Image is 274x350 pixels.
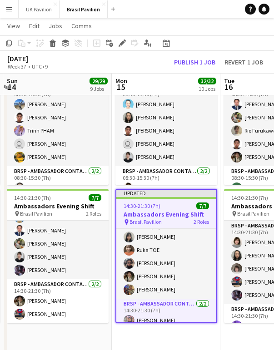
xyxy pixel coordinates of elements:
[5,82,18,92] span: 14
[7,22,20,30] span: View
[29,22,40,30] span: Edit
[116,210,216,218] h3: Ambassadors Evening Shift
[14,194,51,201] span: 14:30-21:30 (7h)
[124,202,160,209] span: 14:30-21:30 (7h)
[237,210,269,217] span: Brasil Pavilion
[115,83,217,166] app-card-role: BRSP - Ambassador5/508:30-15:30 (7h)[PERSON_NAME][PERSON_NAME][PERSON_NAME] [PERSON_NAME][PERSON_...
[221,57,267,67] button: Revert 1 job
[198,78,216,84] span: 32/32
[60,0,108,18] button: Brasil Pavilion
[25,20,43,32] a: Edit
[115,77,127,85] span: Mon
[7,202,109,210] h3: Ambassadors Evening Shift
[115,166,217,210] app-card-role: BRSP - Ambassador Contact Point2/208:30-15:30 (7h)[PERSON_NAME]
[194,218,209,225] span: 2 Roles
[20,210,52,217] span: Brasil Pavilion
[90,78,108,84] span: 29/29
[5,63,28,70] span: Week 37
[7,189,109,323] app-job-card: 14:30-21:30 (7h)7/7Ambassadors Evening Shift Brasil Pavilion2 RolesBRSP - Ambassador5/514:30-21:3...
[231,194,268,201] span: 14:30-21:30 (7h)
[32,63,48,70] div: UTC+9
[130,218,162,225] span: Brasil Pavilion
[90,85,107,92] div: 9 Jobs
[223,82,234,92] span: 16
[68,20,95,32] a: Comms
[115,189,217,323] app-job-card: Updated14:30-21:30 (7h)7/7Ambassadors Evening Shift Brasil Pavilion2 RolesBRSP - Ambassador5/514:...
[45,20,66,32] a: Jobs
[89,194,101,201] span: 7/7
[199,85,216,92] div: 10 Jobs
[7,54,69,63] div: [DATE]
[7,83,109,166] app-card-role: BRSP - Ambassador5/508:30-15:30 (7h)[PERSON_NAME][PERSON_NAME]Trinh PHAM [PERSON_NAME][PERSON_NAME]
[7,196,109,279] app-card-role: BRSP - Ambassador5/514:30-21:30 (7h)[PERSON_NAME][PERSON_NAME][PERSON_NAME][PERSON_NAME][PERSON_N...
[170,57,219,67] button: Publish 1 job
[116,215,216,299] app-card-role: BRSP - Ambassador5/514:30-21:30 (7h)[PERSON_NAME]Ruka TOE[PERSON_NAME][PERSON_NAME][PERSON_NAME]
[4,20,24,32] a: View
[7,279,109,323] app-card-role: BRSP - Ambassador Contact Point2/214:30-21:30 (7h)[PERSON_NAME][PERSON_NAME]
[7,51,109,185] app-job-card: 08:30-15:30 (7h)7/7Ambassadors Morning Shift Brasil Pavilion2 RolesBRSP - Ambassador5/508:30-15:3...
[196,202,209,209] span: 7/7
[224,77,234,85] span: Tue
[115,51,217,185] app-job-card: 08:30-15:30 (7h)7/7Ambassadors Morning Shift Brasil Pavilion2 RolesBRSP - Ambassador5/508:30-15:3...
[116,190,216,197] div: Updated
[86,210,101,217] span: 2 Roles
[7,77,18,85] span: Sun
[114,82,127,92] span: 15
[49,22,62,30] span: Jobs
[7,166,109,210] app-card-role: BRSP - Ambassador Contact Point2/208:30-15:30 (7h)[PERSON_NAME]
[71,22,92,30] span: Comms
[116,299,216,343] app-card-role: BRSP - Ambassador Contact Point2/214:30-21:30 (7h)[PERSON_NAME]
[19,0,60,18] button: UK Pavilion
